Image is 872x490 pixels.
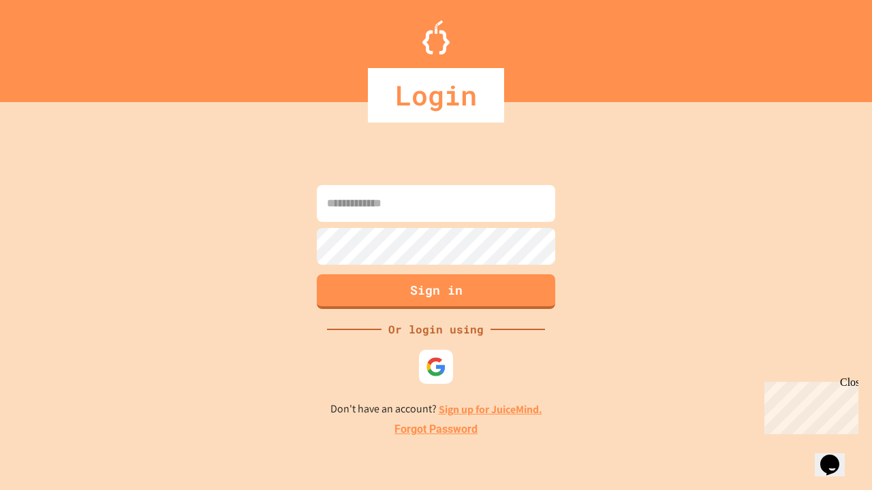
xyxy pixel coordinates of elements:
button: Sign in [317,274,555,309]
img: google-icon.svg [426,357,446,377]
a: Forgot Password [394,421,478,438]
iframe: chat widget [815,436,858,476]
iframe: chat widget [759,376,858,434]
div: Or login using [381,321,490,338]
img: Logo.svg [422,20,450,54]
div: Chat with us now!Close [5,5,94,86]
div: Login [368,68,504,122]
a: Sign up for JuiceMind. [439,402,542,416]
p: Don't have an account? [330,401,542,418]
